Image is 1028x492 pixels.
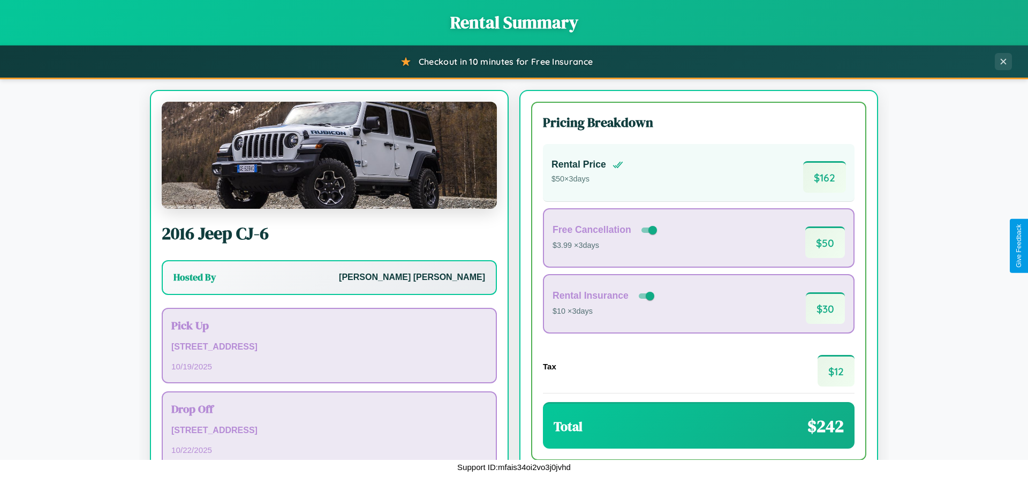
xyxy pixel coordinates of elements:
[553,224,631,236] h4: Free Cancellation
[807,414,844,438] span: $ 242
[171,317,487,333] h3: Pick Up
[171,423,487,438] p: [STREET_ADDRESS]
[806,292,845,324] span: $ 30
[551,172,623,186] p: $ 50 × 3 days
[457,460,571,474] p: Support ID: mfais34oi2vo3j0jvhd
[543,362,556,371] h4: Tax
[162,222,497,245] h2: 2016 Jeep CJ-6
[553,290,629,301] h4: Rental Insurance
[803,161,846,193] span: $ 162
[171,443,487,457] p: 10 / 22 / 2025
[1015,224,1023,268] div: Give Feedback
[543,113,855,131] h3: Pricing Breakdown
[805,226,845,258] span: $ 50
[11,11,1017,34] h1: Rental Summary
[171,401,487,417] h3: Drop Off
[551,159,606,170] h4: Rental Price
[553,305,656,319] p: $10 × 3 days
[553,239,659,253] p: $3.99 × 3 days
[339,270,485,285] p: [PERSON_NAME] [PERSON_NAME]
[173,271,216,284] h3: Hosted By
[162,102,497,209] img: Jeep CJ-6
[171,359,487,374] p: 10 / 19 / 2025
[554,418,583,435] h3: Total
[171,339,487,355] p: [STREET_ADDRESS]
[818,355,855,387] span: $ 12
[419,56,593,67] span: Checkout in 10 minutes for Free Insurance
